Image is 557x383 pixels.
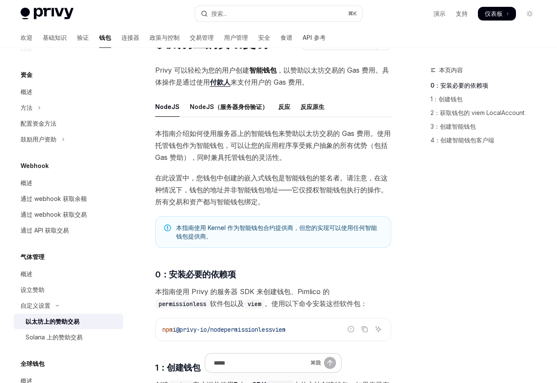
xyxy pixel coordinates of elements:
a: 1：创建钱包 [430,92,543,106]
button: 切换自定义设置部分 [14,298,123,313]
font: 演示 [433,10,445,17]
button: 复制代码块中的内容 [359,324,370,335]
font: 4：创建智能钱包客户端 [430,136,494,144]
button: 切换方法部分 [14,100,123,115]
button: 发送消息 [324,357,336,369]
font: 本页内容 [439,66,463,74]
a: 0：安装必要的依赖项 [430,79,543,92]
font: 通过 webhook 获取交易 [21,211,87,218]
font: 通过 webhook 获取余额 [21,195,87,202]
a: 政策与控制 [150,27,180,48]
font: 钱包 [99,34,111,41]
font: 配置资金方法 [21,120,56,127]
a: 通过 webhook 获取余额 [14,191,123,206]
font: 反应 [278,103,290,110]
font: 搜索... [211,10,227,17]
font: 基础知识 [43,34,67,41]
svg: 笔记 [164,224,171,231]
a: 验证 [77,27,89,48]
a: Solana 上的赞助交易 [14,330,123,345]
font: 2：获取钱包的 viem LocalAccount [430,109,525,116]
a: 设立赞助 [14,282,123,298]
input: 提问... [214,354,307,372]
font: 欢迎 [21,34,32,41]
font: 验证 [77,34,89,41]
font: 通过 API 获取交易 [21,227,69,234]
a: 连接器 [121,27,139,48]
button: 询问人工智能 [373,324,384,335]
font: 本指南使用 Kernel 作为智能钱包合约提供商，但您的实现可以使用任何智能钱包提供商。 [176,224,377,240]
font: 自定义设置 [21,302,50,309]
font: 设立赞助 [21,286,44,293]
font: Webhook [21,162,49,169]
span: i [173,326,176,333]
a: 基础知识 [43,27,67,48]
font: 全球钱包 [21,360,44,367]
font: 连接器 [121,34,139,41]
font: 交易管理 [190,34,214,41]
font: 3：创建智能钱包 [430,123,476,130]
font: NodeJS（服务器身份验证） [190,103,268,110]
a: 钱包 [99,27,111,48]
font: 食谱 [280,34,292,41]
font: 1：创建钱包 [430,95,463,103]
span: npm [162,326,173,333]
font: 方法 [21,104,32,111]
span: viem [272,326,286,333]
font: 0：安装必要的依赖项 [155,269,236,280]
font: 鼓励用户资助 [21,136,56,143]
a: 通过 API 获取交易 [14,223,123,238]
font: 本指南介绍如何使用服务器上的智能钱包来赞助以太坊交易的 Gas 费用。使用托管钱包作为智能钱包，可以让您的应用程序享受账户抽象的所有优势（包括 Gas 赞助），同时兼具托管钱包的灵活性。 [155,129,391,162]
button: 打开搜索 [195,6,362,21]
img: 灯光标志 [21,8,74,20]
font: 概述 [21,270,32,277]
a: 付款人 [210,78,230,87]
font: NodeJS [155,103,180,110]
button: 切换提示用户资助部分 [14,132,123,147]
font: ⌘ [348,10,353,17]
a: 2：获取钱包的 viem LocalAccount [430,106,543,120]
font: 政策与控制 [150,34,180,41]
a: 用户管理 [224,27,248,48]
font: 软件包以及 [210,299,244,308]
font: 概述 [21,88,32,95]
font: K [353,10,357,17]
a: 仪表板 [478,7,516,21]
a: 配置资金方法 [14,116,123,131]
span: @privy-io/node [176,326,224,333]
button: 报告错误代码 [345,324,357,335]
font: API 参考 [303,34,326,41]
span: permissionless [224,326,272,333]
font: Privy 可以轻松为您的用户创建 [155,66,249,74]
font: 智能钱包 [249,66,277,74]
font: 来支付用户的 Gas 费用。 [230,78,309,86]
button: 切换暗模式 [523,7,536,21]
font: 付款人 [210,78,230,86]
a: 4：创建智能钱包客户端 [430,133,543,147]
a: 概述 [14,266,123,282]
a: 支持 [456,9,468,18]
a: 安全 [258,27,270,48]
a: 以太坊上的赞助交易 [14,314,123,329]
font: 安全 [258,34,270,41]
a: 3：创建智能钱包 [430,120,543,133]
font: 本指南使用 Privy 的服务器 SDK 来创建钱包、Pimlico 的 [155,287,330,296]
font: 反应原生 [301,103,324,110]
a: 欢迎 [21,27,32,48]
a: 食谱 [280,27,292,48]
font: 气体管理 [21,253,44,260]
font: 用户管理 [224,34,248,41]
font: 概述 [21,179,32,186]
font: 以太坊上的赞助交易 [26,318,80,325]
font: 在此设置中，您钱包中创建的嵌入式钱包是智能钱包的签名者。请注意，在这种情况下，钱包的地址并非智能钱包地址——它仅授权智能钱包执行的操作。所有交易和资产都与智能钱包绑定。 [155,174,388,206]
font: 仪表板 [485,10,503,17]
a: 概述 [14,84,123,100]
font: Solana 上的赞助交易 [26,333,83,341]
font: 支持 [456,10,468,17]
a: 演示 [433,9,445,18]
a: 概述 [14,175,123,191]
font: 0：安装必要的依赖项 [430,82,488,89]
code: viem [244,299,265,309]
a: API 参考 [303,27,326,48]
code: permissionless [155,299,210,309]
